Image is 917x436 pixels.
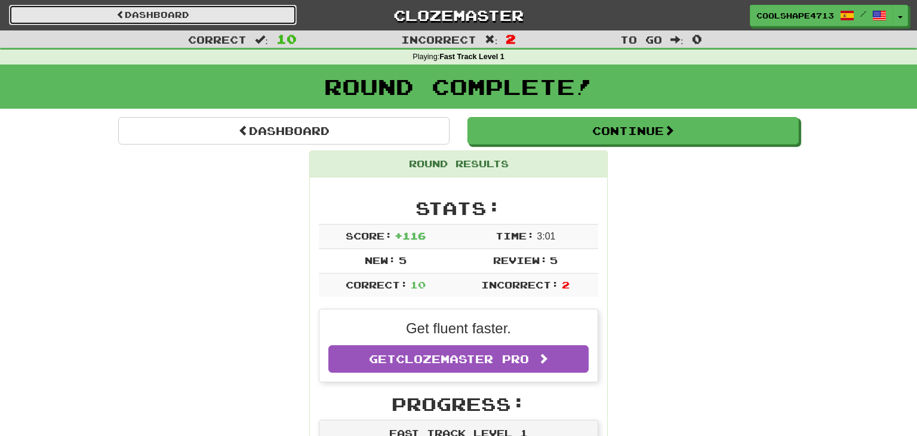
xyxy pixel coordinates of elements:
[188,33,247,45] span: Correct
[319,394,598,414] h2: Progress:
[328,345,589,373] a: GetClozemaster Pro
[496,230,534,241] span: Time:
[328,318,589,339] p: Get fluent faster.
[118,117,450,145] a: Dashboard
[9,5,297,25] a: Dashboard
[439,53,504,61] strong: Fast Track Level 1
[399,254,407,266] span: 5
[493,254,547,266] span: Review:
[346,230,392,241] span: Score:
[255,35,268,45] span: :
[537,231,555,241] span: 3 : 0 1
[550,254,558,266] span: 5
[506,32,516,46] span: 2
[410,279,426,290] span: 10
[396,352,529,366] span: Clozemaster Pro
[756,10,834,21] span: CoolShape4713
[692,32,702,46] span: 0
[481,279,559,290] span: Incorrect:
[860,10,866,18] span: /
[310,151,607,177] div: Round Results
[315,5,602,26] a: Clozemaster
[485,35,498,45] span: :
[562,279,570,290] span: 2
[395,230,426,241] span: + 116
[319,198,598,218] h2: Stats:
[276,32,297,46] span: 10
[620,33,662,45] span: To go
[365,254,396,266] span: New:
[346,279,408,290] span: Correct:
[750,5,893,26] a: CoolShape4713 /
[4,75,913,99] h1: Round Complete!
[670,35,684,45] span: :
[467,117,799,145] button: Continue
[401,33,476,45] span: Incorrect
